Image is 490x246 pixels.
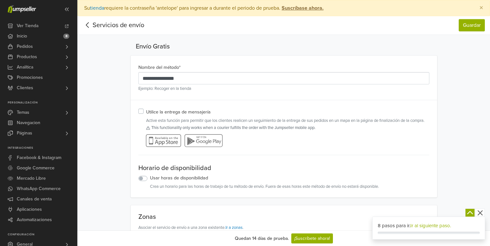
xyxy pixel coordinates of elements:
span: Productos [17,52,37,62]
p: Horario de disponibilidad [138,164,429,172]
span: Navegacion [17,118,40,128]
span: Temas [17,107,29,118]
p: Ejemplo: Recoger en la tienda [138,84,429,92]
div: Quedan 14 días de prueba. [235,235,289,242]
span: Google Commerce [17,163,55,173]
span: Inicio [17,31,27,41]
span: Clientes [17,83,33,93]
a: Ir a zonas [225,225,243,230]
span: This functionality only works when a courier fulfills the order with the Jumpseller mobile app. [151,125,315,130]
a: tienda [90,5,104,11]
span: Canales de venta [17,194,52,204]
img: Download on the App Store [145,134,184,147]
div: Zonas [138,213,429,221]
span: × [479,3,483,13]
img: Get it on Google Play [184,134,223,147]
span: Pedidos [17,41,33,52]
label: Utilice la entrega de mensajería [146,108,211,116]
p: Configuración [8,233,77,237]
span: Analítica [17,62,33,72]
p: Personalización [8,101,77,105]
a: Suscríbase ahora. [280,5,324,11]
button: Guardar [459,19,485,31]
span: Promociones [17,72,43,83]
span: Automatizaciones [17,215,52,225]
small: Crea un horario para las horas de trabajo de tu método de envío. Fuera de esas horas este método ... [150,184,429,190]
button: Close [473,0,490,16]
span: Mercado Libre [17,173,46,184]
strong: Suscríbase ahora. [282,5,324,11]
span: Páginas [17,128,32,138]
span: Ver Tienda [17,21,38,31]
a: Ir al siguiente paso. [410,223,451,229]
small: Active esta función para permitir que los clientes realicen un seguimiento de la entrega de sus p... [146,118,429,124]
span: Aplicaciones [17,204,42,215]
label: Usar horas de disponibilidad [150,175,208,182]
div: 8 pasos para ir. [378,222,480,230]
p: Integraciones [8,146,77,150]
span: 8 [63,34,69,39]
small: Asociar el servicio de envío a una zona existente. . [138,225,244,230]
div: Envío Gratis [131,43,437,50]
span: WhatsApp Commerce [17,184,61,194]
a: ¡Suscríbete ahora! [291,233,333,243]
div: Servicios de envío [83,20,144,30]
label: Nombre del método * [138,64,181,71]
span: Facebook & Instagram [17,153,61,163]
